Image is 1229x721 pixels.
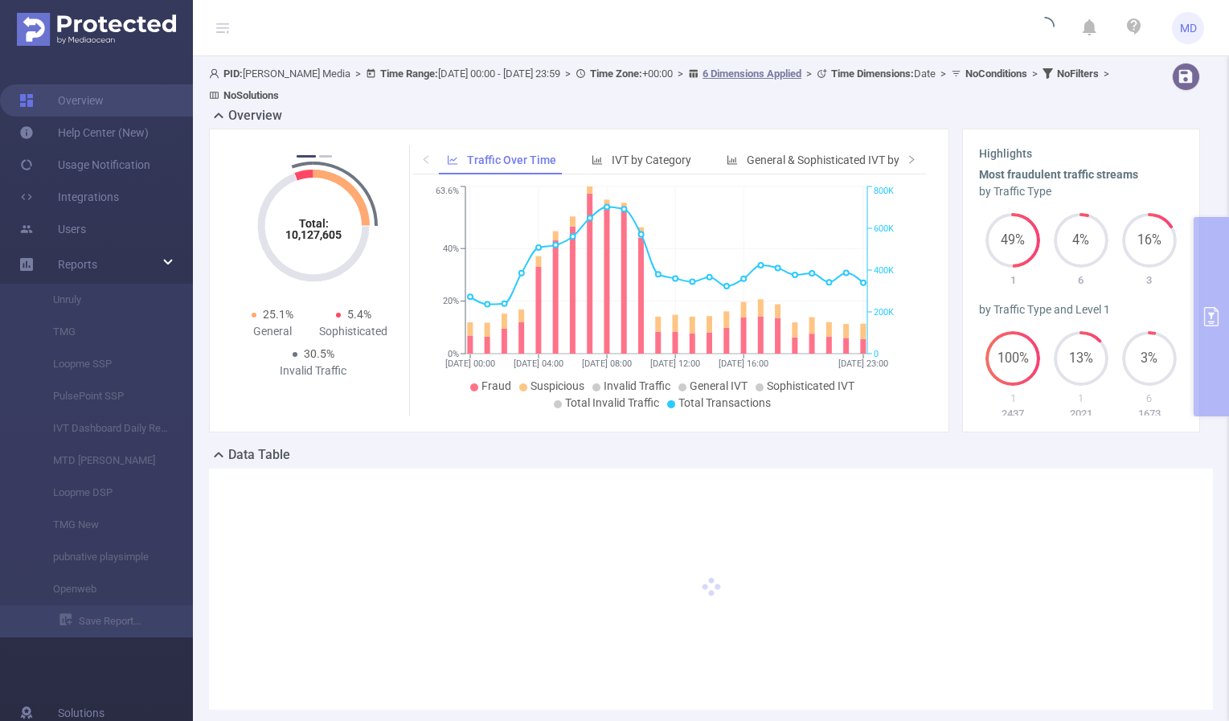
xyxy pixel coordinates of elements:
[436,186,459,197] tspan: 63.6%
[979,272,1047,289] p: 1
[1099,68,1114,80] span: >
[19,213,86,245] a: Users
[297,155,316,158] button: 1
[560,68,576,80] span: >
[1057,68,1099,80] b: No Filters
[350,68,366,80] span: >
[673,68,688,80] span: >
[380,68,438,80] b: Time Range:
[17,13,176,46] img: Protected Media
[612,154,691,166] span: IVT by Category
[703,68,801,80] u: 6 Dimensions Applied
[209,68,223,79] i: icon: user
[467,154,556,166] span: Traffic Over Time
[838,358,888,369] tspan: [DATE] 23:00
[19,181,119,213] a: Integrations
[514,358,563,369] tspan: [DATE] 04:00
[232,323,313,340] div: General
[874,223,894,234] tspan: 600K
[719,358,768,369] tspan: [DATE] 16:00
[979,168,1138,181] b: Most fraudulent traffic streams
[801,68,817,80] span: >
[347,308,371,321] span: 5.4%
[747,154,948,166] span: General & Sophisticated IVT by Category
[979,183,1183,200] div: by Traffic Type
[285,228,342,241] tspan: 10,127,605
[228,445,290,465] h2: Data Table
[1054,352,1108,365] span: 13%
[19,117,149,149] a: Help Center (New)
[304,347,334,360] span: 30.5%
[1122,234,1177,247] span: 16%
[979,391,1047,407] p: 1
[272,363,354,379] div: Invalid Traffic
[319,155,332,158] button: 2
[445,358,495,369] tspan: [DATE] 00:00
[1180,12,1197,44] span: MD
[1115,406,1183,422] p: 1673
[979,145,1183,162] h3: Highlights
[592,154,603,166] i: icon: bar-chart
[443,244,459,254] tspan: 40%
[874,186,894,197] tspan: 800K
[565,396,659,409] span: Total Invalid Traffic
[448,349,459,359] tspan: 0%
[985,352,1040,365] span: 100%
[936,68,951,80] span: >
[263,308,293,321] span: 25.1%
[19,149,150,181] a: Usage Notification
[650,358,700,369] tspan: [DATE] 12:00
[831,68,936,80] span: Date
[19,84,104,117] a: Overview
[209,68,1114,101] span: [PERSON_NAME] Media [DATE] 00:00 - [DATE] 23:59 +00:00
[447,154,458,166] i: icon: line-chart
[979,406,1047,422] p: 2437
[985,234,1040,247] span: 49%
[678,396,771,409] span: Total Transactions
[1115,391,1183,407] p: 6
[481,379,511,392] span: Fraud
[1047,391,1116,407] p: 1
[421,154,431,164] i: icon: left
[874,349,879,359] tspan: 0
[831,68,914,80] b: Time Dimensions :
[590,68,642,80] b: Time Zone:
[907,154,916,164] i: icon: right
[531,379,584,392] span: Suspicious
[1047,272,1116,289] p: 6
[1054,234,1108,247] span: 4%
[767,379,854,392] span: Sophisticated IVT
[223,89,279,101] b: No Solutions
[223,68,243,80] b: PID:
[58,248,97,281] a: Reports
[298,217,328,230] tspan: Total:
[228,106,282,125] h2: Overview
[1122,352,1177,365] span: 3%
[58,258,97,271] span: Reports
[874,265,894,276] tspan: 400K
[582,358,632,369] tspan: [DATE] 08:00
[979,301,1183,318] div: by Traffic Type and Level 1
[1115,272,1183,289] p: 3
[313,323,395,340] div: Sophisticated
[1027,68,1043,80] span: >
[1047,406,1116,422] p: 2021
[965,68,1027,80] b: No Conditions
[690,379,748,392] span: General IVT
[727,154,738,166] i: icon: bar-chart
[874,307,894,317] tspan: 200K
[604,379,670,392] span: Invalid Traffic
[1035,17,1055,39] i: icon: loading
[443,297,459,307] tspan: 20%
